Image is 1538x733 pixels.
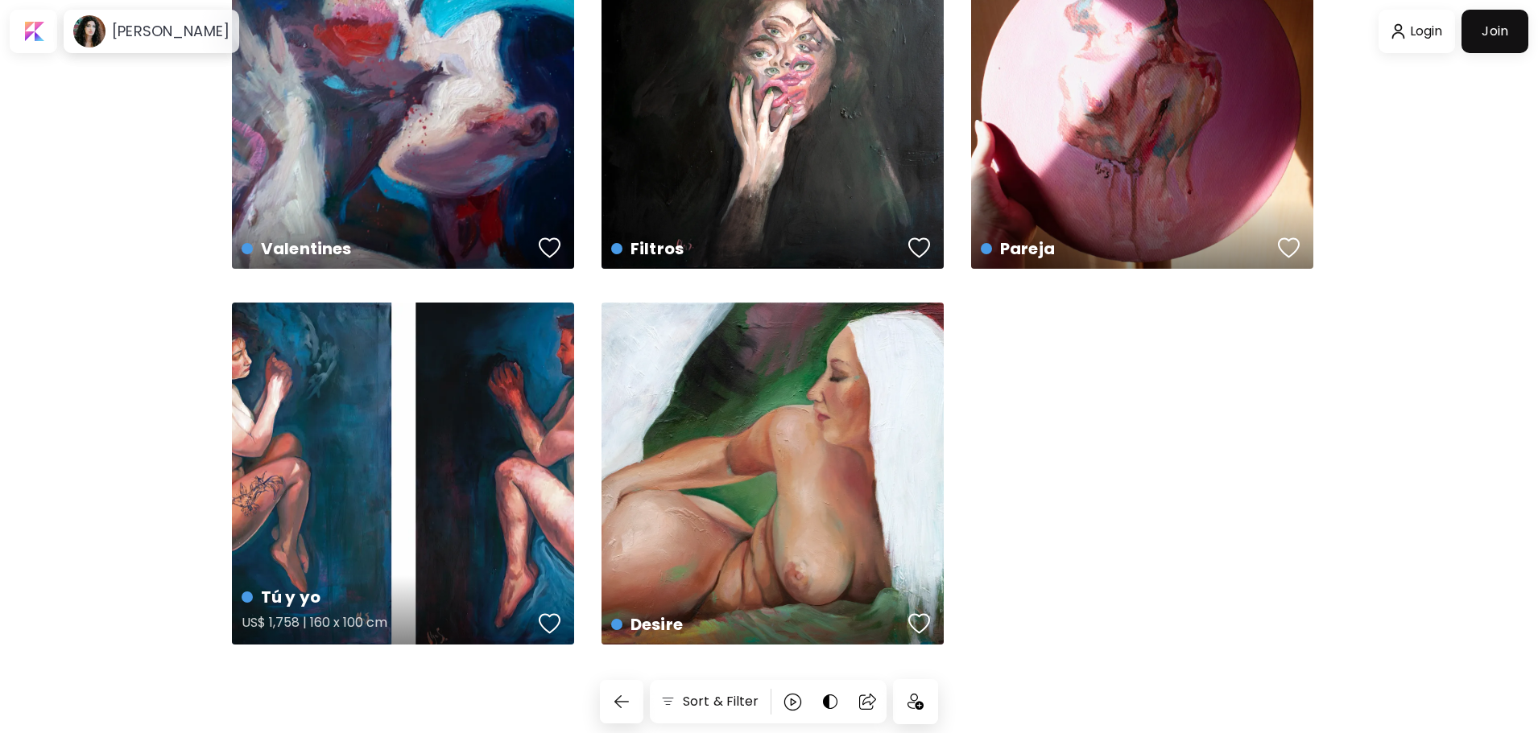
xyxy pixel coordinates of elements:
[535,607,565,640] button: favorites
[611,612,903,636] h4: Desire
[242,237,533,261] h4: Valentines
[600,680,643,723] button: back
[1274,232,1304,264] button: favorites
[981,237,1272,261] h4: Pareja
[535,232,565,264] button: favorites
[908,694,924,710] img: icon
[602,303,944,644] a: Desirefavoriteshttps://cdn.kaleido.art/CDN/Artwork/17152/Primary/medium.webp?updated=81392
[232,303,574,644] a: Tú y yoUS$ 1,758 | 160 x 100 cmfavoriteshttps://cdn.kaleido.art/CDN/Artwork/105809/Primary/medium...
[904,607,935,640] button: favorites
[612,692,631,711] img: back
[683,692,759,711] h6: Sort & Filter
[600,680,650,723] a: back
[611,237,903,261] h4: Filtros
[904,232,935,264] button: favorites
[242,609,533,641] h5: US$ 1,758 | 160 x 100 cm
[1462,10,1528,53] a: Join
[242,585,533,609] h4: Tú y yo
[112,22,229,41] h6: [PERSON_NAME]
